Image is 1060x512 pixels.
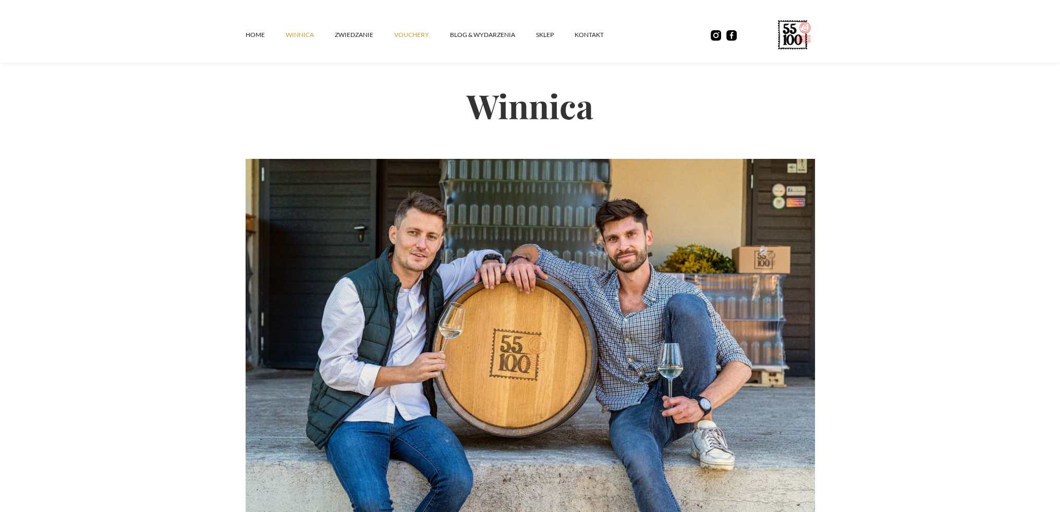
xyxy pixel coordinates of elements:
a: winnica [286,19,335,51]
a: kontakt [575,19,625,51]
a: Blog & Wydarzenia [450,19,536,51]
a: Home [246,19,286,51]
a: ZWIEDZANIE [335,19,394,51]
h2: Winnica [246,52,815,159]
a: vouchery [394,19,450,51]
a: SKLEP [536,19,575,51]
